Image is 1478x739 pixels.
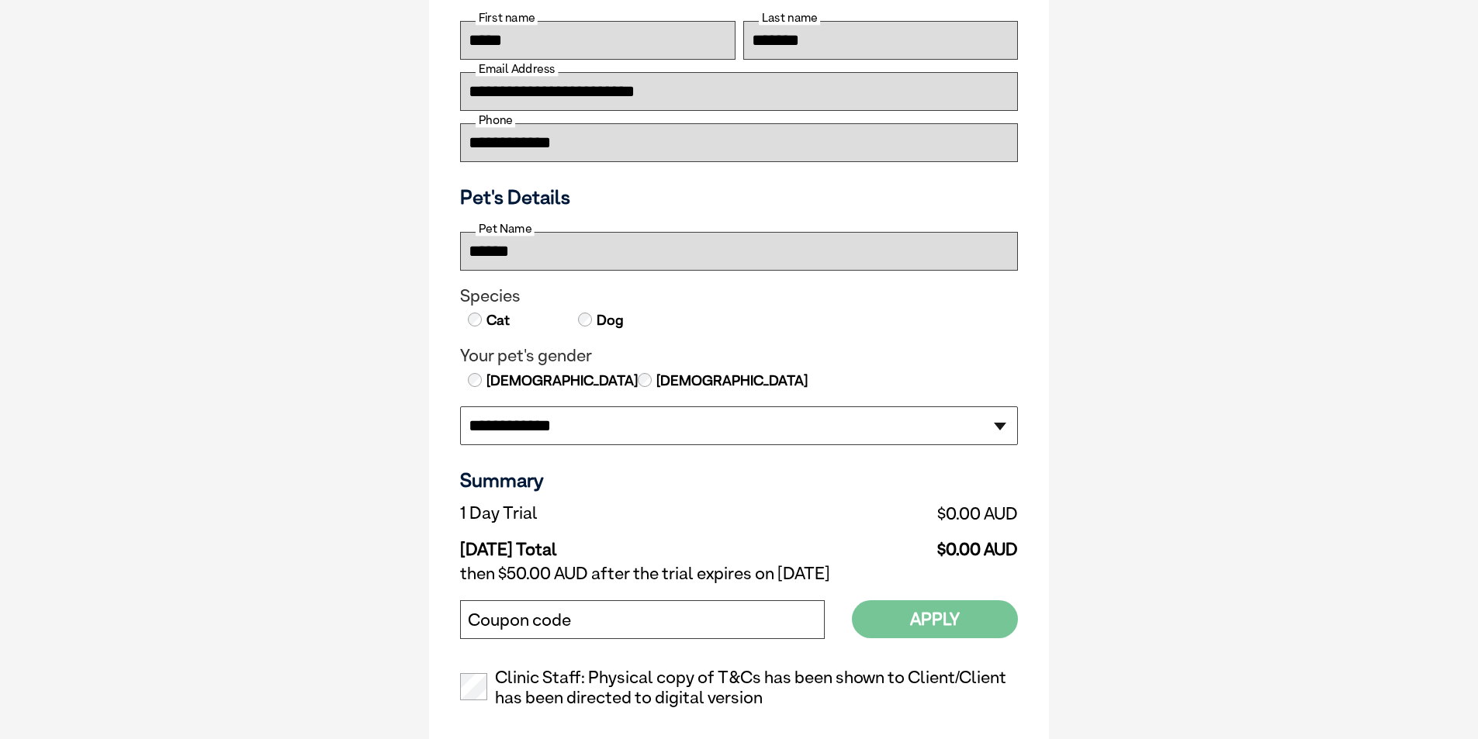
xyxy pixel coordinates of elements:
td: then $50.00 AUD after the trial expires on [DATE] [460,560,1018,588]
button: Apply [852,600,1018,638]
label: Clinic Staff: Physical copy of T&Cs has been shown to Client/Client has been directed to digital ... [460,668,1018,708]
legend: Species [460,286,1018,306]
label: Coupon code [468,610,571,630]
h3: Pet's Details [454,185,1024,209]
td: [DATE] Total [460,527,763,560]
td: 1 Day Trial [460,499,763,527]
h3: Summary [460,468,1018,492]
label: Email Address [476,62,558,76]
label: Phone [476,113,515,127]
legend: Your pet's gender [460,346,1018,366]
label: Last name [759,11,820,25]
td: $0.00 AUD [763,499,1018,527]
label: First name [476,11,538,25]
td: $0.00 AUD [763,527,1018,560]
input: Clinic Staff: Physical copy of T&Cs has been shown to Client/Client has been directed to digital ... [460,673,487,700]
